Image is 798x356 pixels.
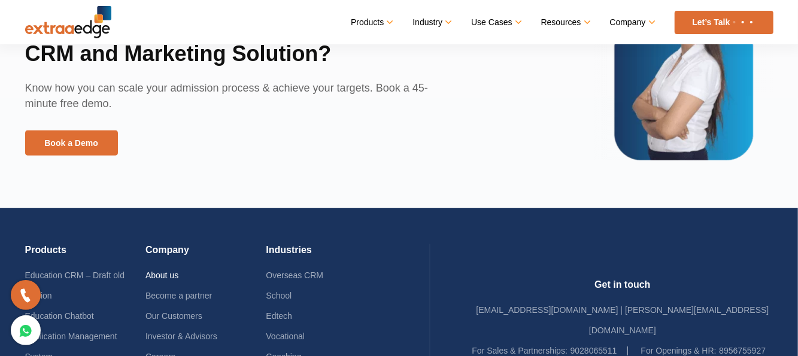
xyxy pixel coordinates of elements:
a: Edtech [266,311,292,321]
h2: Ready to Move to a Modern Admission CRM and Marketing Solution? [25,11,459,80]
h4: Company [145,244,266,265]
a: About us [145,270,178,280]
a: [EMAIL_ADDRESS][DOMAIN_NAME] | [PERSON_NAME][EMAIL_ADDRESS][DOMAIN_NAME] [476,305,769,335]
h4: Get in touch [472,279,773,300]
h4: Products [25,244,145,265]
a: Overseas CRM [266,270,323,280]
p: Know how you can scale your admission process & achieve your targets. Book a 45-minute free demo. [25,80,459,130]
a: 8956755927 [719,346,766,355]
a: Education Chatbot [25,311,94,321]
a: School [266,291,292,300]
h4: Industries [266,244,386,265]
a: Products [351,14,392,31]
a: Let’s Talk [675,11,773,34]
a: Resources [541,14,589,31]
a: Vocational [266,331,305,341]
a: Industry [412,14,450,31]
a: Investor & Advisors [145,331,217,341]
a: Our Customers [145,311,202,321]
a: Book a Demo [25,130,118,156]
a: Education CRM – Draft old version [25,270,125,300]
a: 9028065511 [571,346,617,355]
a: Become a partner [145,291,212,300]
a: Use Cases [471,14,520,31]
a: Company [610,14,654,31]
